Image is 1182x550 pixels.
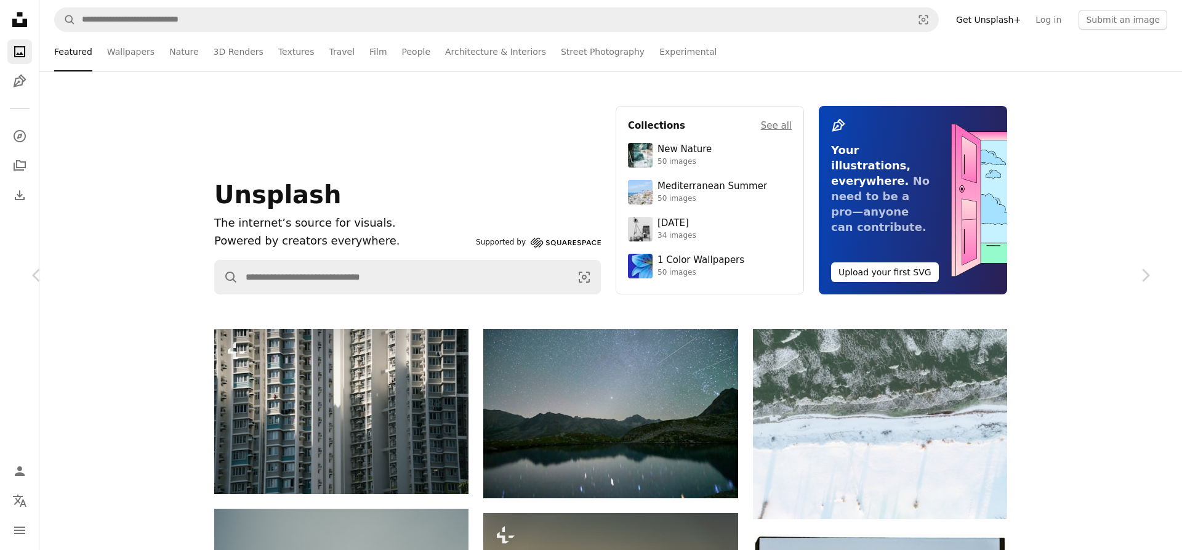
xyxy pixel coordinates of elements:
[214,329,468,494] img: Tall apartment buildings with many windows and balconies.
[369,32,387,71] a: Film
[628,118,685,133] h4: Collections
[657,217,696,230] div: [DATE]
[55,8,76,31] button: Search Unsplash
[214,232,471,250] p: Powered by creators everywhere.
[909,8,938,31] button: Visual search
[657,268,744,278] div: 50 images
[628,217,653,241] img: photo-1682590564399-95f0109652fe
[7,69,32,94] a: Illustrations
[7,488,32,513] button: Language
[753,418,1007,429] a: Snow covered landscape with frozen water
[1108,216,1182,334] a: Next
[476,235,601,250] a: Supported by
[831,262,939,282] button: Upload your first SVG
[657,180,767,193] div: Mediterranean Summer
[1028,10,1069,30] a: Log in
[831,144,911,187] span: Your illustrations, everywhere.
[657,254,744,267] div: 1 Color Wallpapers
[628,143,792,168] a: New Nature50 images
[329,32,355,71] a: Travel
[628,180,653,204] img: premium_photo-1688410049290-d7394cc7d5df
[215,261,238,294] button: Search Unsplash
[657,157,712,167] div: 50 images
[657,144,712,156] div: New Nature
[214,260,601,294] form: Find visuals sitewide
[628,217,792,241] a: [DATE]34 images
[214,32,263,71] a: 3D Renders
[214,214,471,232] h1: The internet’s source for visuals.
[7,518,32,543] button: Menu
[7,153,32,178] a: Collections
[214,180,341,209] span: Unsplash
[7,39,32,64] a: Photos
[949,10,1028,30] a: Get Unsplash+
[278,32,315,71] a: Textures
[214,405,468,416] a: Tall apartment buildings with many windows and balconies.
[657,194,767,204] div: 50 images
[659,32,717,71] a: Experimental
[7,124,32,148] a: Explore
[628,254,792,278] a: 1 Color Wallpapers50 images
[1079,10,1167,30] button: Submit an image
[628,180,792,204] a: Mediterranean Summer50 images
[568,261,600,294] button: Visual search
[628,254,653,278] img: premium_photo-1688045582333-c8b6961773e0
[628,143,653,168] img: premium_photo-1755037089989-422ee333aef9
[7,459,32,483] a: Log in / Sign up
[54,7,939,32] form: Find visuals sitewide
[402,32,431,71] a: People
[657,231,696,241] div: 34 images
[169,32,198,71] a: Nature
[761,118,792,133] a: See all
[753,329,1007,519] img: Snow covered landscape with frozen water
[107,32,155,71] a: Wallpapers
[445,32,546,71] a: Architecture & Interiors
[7,183,32,208] a: Download History
[483,329,738,498] img: Starry night sky over a calm mountain lake
[561,32,645,71] a: Street Photography
[483,408,738,419] a: Starry night sky over a calm mountain lake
